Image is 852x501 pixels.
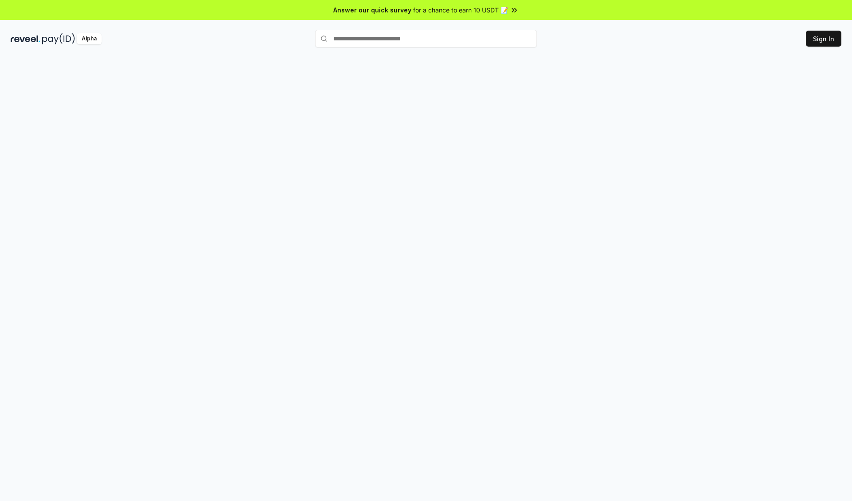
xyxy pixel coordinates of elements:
span: for a chance to earn 10 USDT 📝 [413,5,508,15]
img: pay_id [42,33,75,44]
button: Sign In [806,31,841,47]
span: Answer our quick survey [333,5,411,15]
img: reveel_dark [11,33,40,44]
div: Alpha [77,33,102,44]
